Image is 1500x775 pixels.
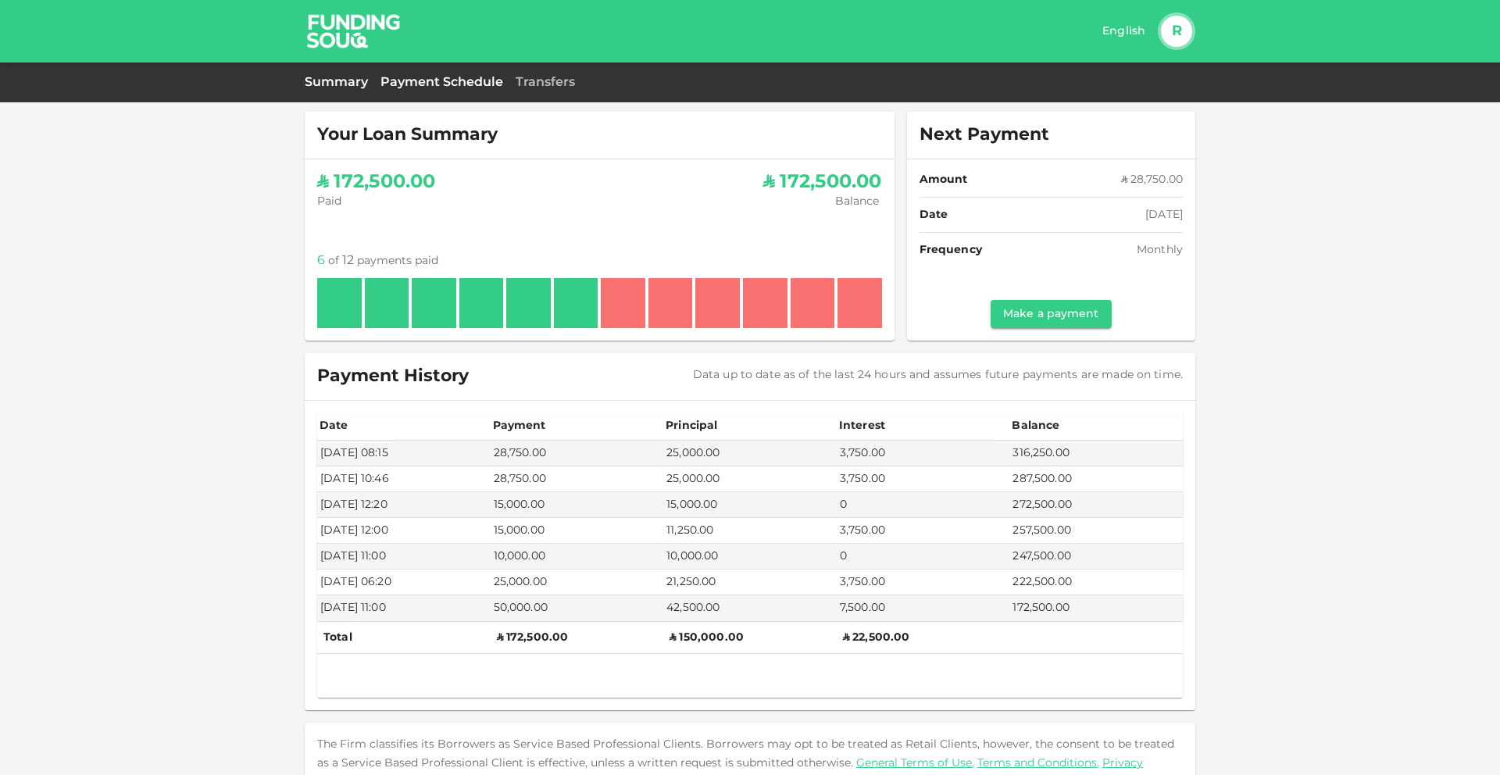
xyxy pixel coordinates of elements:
[670,628,830,647] div: ʢ 150,000.00
[491,544,664,570] td: 10,000.00
[837,518,1010,544] td: 3,750.00
[491,441,664,466] td: 28,750.00
[837,570,1010,595] td: 3,750.00
[920,242,982,258] span: Frequency
[1102,26,1145,37] span: English
[837,595,1010,621] td: 7,500.00
[317,739,1174,769] span: The Firm classifies its Borrowers as Service Based Professional Clients. Borrowers may opt to be ...
[491,518,664,544] td: 15,000.00
[317,466,491,492] td: [DATE] 10:46
[1009,570,1183,595] td: 222,500.00
[317,492,491,518] td: [DATE] 12:20
[856,758,974,769] a: General Terms of Use,
[323,628,484,647] div: Total
[1009,492,1183,518] td: 272,500.00
[491,466,664,492] td: 28,750.00
[1009,595,1183,621] td: 172,500.00
[317,544,491,570] td: [DATE] 11:00
[493,416,546,435] div: Payment
[320,416,348,435] div: Date
[491,595,664,621] td: 50,000.00
[837,441,1010,466] td: 3,750.00
[1137,242,1183,258] span: Monthly
[1121,172,1183,187] span: ʢ 28,750.00
[693,370,1183,380] span: Data up to date as of the last 24 hours and assumes future payments are made on time.
[763,172,882,194] span: ʢ 172,500.00
[317,595,491,621] td: [DATE] 11:00
[920,172,968,187] span: Amount
[1009,466,1183,492] td: 287,500.00
[491,570,664,595] td: 25,000.00
[305,75,368,90] a: Summary
[1161,16,1192,47] button: R
[837,492,1010,518] td: 0
[317,250,325,272] span: 6
[663,518,837,544] td: 11,250.00
[317,441,491,466] td: [DATE] 08:15
[317,172,436,194] span: ʢ 172,500.00
[663,441,837,466] td: 25,000.00
[491,492,664,518] td: 15,000.00
[1009,518,1183,544] td: 257,500.00
[317,570,491,595] td: [DATE] 06:20
[977,758,1099,769] a: Terms and Conditions,
[497,628,658,647] div: ʢ 172,500.00
[663,544,837,570] td: 10,000.00
[839,416,885,435] div: Interest
[1012,416,1059,435] div: Balance
[317,124,498,146] span: Your Loan Summary
[663,570,837,595] td: 21,250.00
[342,250,354,272] span: 12
[1009,544,1183,570] td: 247,500.00
[317,366,469,387] span: Payment History
[920,207,948,223] span: Date
[328,253,339,269] span: of
[837,544,1010,570] td: 0
[663,466,837,492] td: 25,000.00
[516,75,575,90] a: Transfers
[357,253,438,269] span: payments paid
[666,416,717,435] div: Principal
[1145,207,1183,223] span: [DATE]
[663,595,837,621] td: 42,500.00
[1009,441,1183,466] td: 316,250.00
[991,300,1111,328] a: Make a payment
[380,75,503,90] a: Payment Schedule
[663,492,837,518] td: 15,000.00
[317,518,491,544] td: [DATE] 12:00
[837,466,1010,492] td: 3,750.00
[766,194,879,209] div: Balance
[843,628,1004,647] div: ʢ 22,500.00
[920,124,1049,146] span: Next Payment
[317,194,436,209] div: Paid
